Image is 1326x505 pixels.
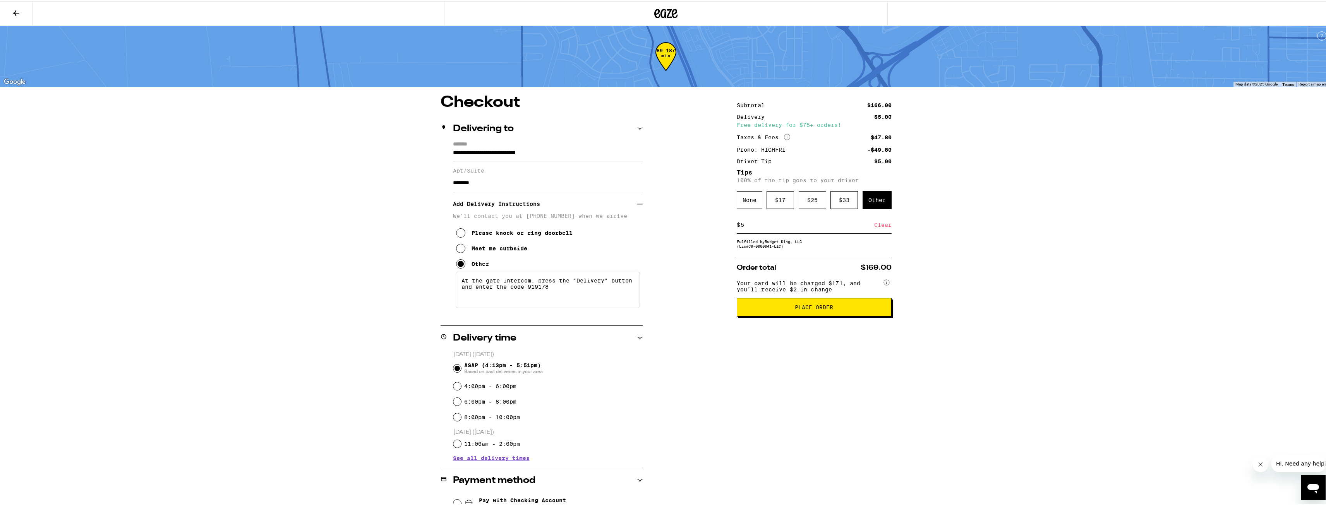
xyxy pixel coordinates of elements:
p: We'll contact you at [PHONE_NUMBER] when we arrive [453,212,643,218]
div: Fulfilled by Budget King, LLC (Lic# C9-0000041-LIC ) [737,238,892,247]
div: $5.00 [874,113,892,118]
div: Clear [874,215,892,232]
div: $ [737,215,740,232]
h2: Delivering to [453,123,514,132]
span: Hi. Need any help? [5,5,56,12]
h1: Checkout [441,94,643,109]
div: Taxes & Fees [737,133,790,140]
div: Subtotal [737,101,770,107]
span: Based on past deliveries in your area [464,367,543,373]
div: Other [472,260,489,266]
span: Map data ©2025 Google [1235,81,1278,85]
div: -$49.80 [867,146,892,151]
span: Place Order [795,303,833,309]
p: [DATE] ([DATE]) [453,350,643,357]
div: Meet me curbside [472,244,527,250]
h5: Tips [737,168,892,175]
a: Terms [1282,81,1294,86]
div: $166.00 [867,101,892,107]
div: Delivery [737,113,770,118]
div: $5.00 [874,157,892,163]
span: $169.00 [861,263,892,270]
label: 8:00pm - 10:00pm [464,413,520,419]
h3: Add Delivery Instructions [453,194,637,212]
div: Other [863,190,892,208]
img: Google [2,76,27,86]
label: 6:00pm - 8:00pm [464,397,516,404]
div: None [737,190,762,208]
div: $ 33 [830,190,858,208]
h2: Payment method [453,475,535,484]
label: 4:00pm - 6:00pm [464,382,516,388]
label: Apt/Suite [453,166,643,173]
button: Place Order [737,297,892,315]
label: 11:00am - 2:00pm [464,440,520,446]
h2: Delivery time [453,332,516,342]
p: [DATE] ([DATE]) [453,428,643,435]
div: $47.80 [871,134,892,139]
div: Please knock or ring doorbell [472,229,573,235]
div: 89-187 min [655,47,676,76]
div: $ 17 [767,190,794,208]
div: Driver Tip [737,157,777,163]
div: Free delivery for $75+ orders! [737,121,892,127]
button: Other [456,255,489,270]
span: Your card will be charged $171, and you’ll receive $2 in change [737,276,882,291]
iframe: Button to launch messaging window [1301,474,1326,499]
iframe: Close message [1253,455,1268,471]
iframe: Message from company [1271,454,1326,471]
button: Meet me curbside [456,240,527,255]
div: $ 25 [799,190,826,208]
input: 0 [740,220,874,227]
span: Order total [737,263,776,270]
p: 100% of the tip goes to your driver [737,176,892,182]
span: ASAP (4:13pm - 5:51pm) [464,361,543,373]
button: Please knock or ring doorbell [456,224,573,240]
button: See all delivery times [453,454,530,460]
a: Open this area in Google Maps (opens a new window) [2,76,27,86]
div: Promo: HIGHFRI [737,146,791,151]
